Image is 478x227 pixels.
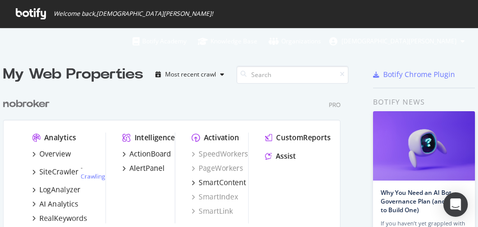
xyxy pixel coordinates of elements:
[44,133,76,143] div: Analytics
[192,178,246,188] a: SmartContent
[81,163,105,181] div: -
[192,149,248,159] a: SpeedWorkers
[32,199,78,209] a: AI Analytics
[39,213,87,223] div: RealKeywords
[135,133,175,143] div: Intelligence
[192,163,243,173] a: PageWorkers
[381,188,460,214] a: Why You Need an AI Bot Governance Plan (and How to Build One)
[192,206,233,216] a: SmartLink
[122,163,165,173] a: AlertPanel
[269,28,321,55] a: Organizations
[383,69,455,80] div: Botify Chrome Plugin
[321,33,473,49] button: [DEMOGRAPHIC_DATA][PERSON_NAME]
[276,133,331,143] div: CustomReports
[129,149,171,159] div: ActionBoard
[165,71,216,78] div: Most recent crawl
[329,100,340,109] div: Pro
[198,28,257,55] a: Knowledge Base
[341,37,457,45] span: Shivam Chanana
[81,172,105,181] a: Crawling
[265,151,296,161] a: Assist
[204,133,239,143] div: Activation
[3,97,50,112] div: nobroker
[39,149,71,159] div: Overview
[39,167,78,177] div: SiteCrawler
[373,96,475,108] div: Botify news
[39,199,78,209] div: AI Analytics
[132,28,187,55] a: Botify Academy
[32,185,81,195] a: LogAnalyzer
[129,163,165,173] div: AlertPanel
[443,192,468,217] div: Open Intercom Messenger
[236,66,349,84] input: Search
[373,69,455,80] a: Botify Chrome Plugin
[373,111,475,181] img: Why You Need an AI Bot Governance Plan (and How to Build One)
[3,64,143,85] div: My Web Properties
[122,149,171,159] a: ActionBoard
[265,133,331,143] a: CustomReports
[198,36,257,46] div: Knowledge Base
[32,149,71,159] a: Overview
[132,36,187,46] div: Botify Academy
[192,192,238,202] a: SmartIndex
[39,185,81,195] div: LogAnalyzer
[276,151,296,161] div: Assist
[3,97,54,112] a: nobroker
[32,163,105,181] a: SiteCrawler- Crawling
[199,178,246,188] div: SmartContent
[32,213,87,223] a: RealKeywords
[269,36,321,46] div: Organizations
[151,66,228,83] button: Most recent crawl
